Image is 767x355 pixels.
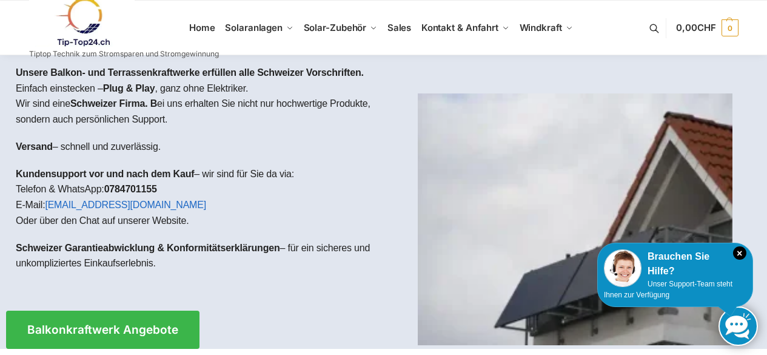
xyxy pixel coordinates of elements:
span: Solaranlagen [225,22,283,33]
strong: Schweizer Firma. B [70,98,157,109]
a: [EMAIL_ADDRESS][DOMAIN_NAME] [45,200,206,210]
span: Unser Support-Team steht Ihnen zur Verfügung [604,280,732,299]
span: 0,00 [676,22,715,33]
p: Tiptop Technik zum Stromsparen und Stromgewinnung [29,50,219,58]
span: Kontakt & Anfahrt [421,22,498,33]
p: – für ein sicheres und unkompliziertes Einkaufserlebnis. [16,240,374,271]
strong: Plug & Play [103,83,155,93]
a: Sales [382,1,416,55]
strong: Versand [16,141,53,152]
span: Sales [387,22,412,33]
strong: 0784701155 [104,184,157,194]
strong: Schweizer Garantieabwicklung & Konformitätserklärungen [16,243,280,253]
span: Windkraft [520,22,562,33]
strong: Kundensupport vor und nach dem Kauf [16,169,194,179]
p: Wir sind eine ei uns erhalten Sie nicht nur hochwertige Produkte, sondern auch persönlichen Support. [16,96,374,127]
a: 0,00CHF 0 [676,10,738,46]
strong: Unsere Balkon- und Terrassenkraftwerke erfüllen alle Schweizer Vorschriften. [16,67,364,78]
span: CHF [697,22,716,33]
p: – wir sind für Sie da via: Telefon & WhatsApp: E-Mail: Oder über den Chat auf unserer Website. [16,166,374,228]
a: Solaranlagen [220,1,298,55]
a: Windkraft [514,1,578,55]
a: Kontakt & Anfahrt [416,1,514,55]
i: Schließen [733,246,746,260]
span: 0 [722,19,739,36]
img: Home 1 [418,93,732,345]
a: Solar-Zubehör [298,1,382,55]
span: Solar-Zubehör [304,22,367,33]
img: Customer service [604,249,641,287]
p: – schnell und zuverlässig. [16,139,374,155]
div: Brauchen Sie Hilfe? [604,249,746,279]
span: Balkonkraftwerk Angebote [27,324,178,336]
a: Balkonkraftwerk Angebote [6,311,199,349]
div: Einfach einstecken – , ganz ohne Elektriker. [6,55,384,292]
